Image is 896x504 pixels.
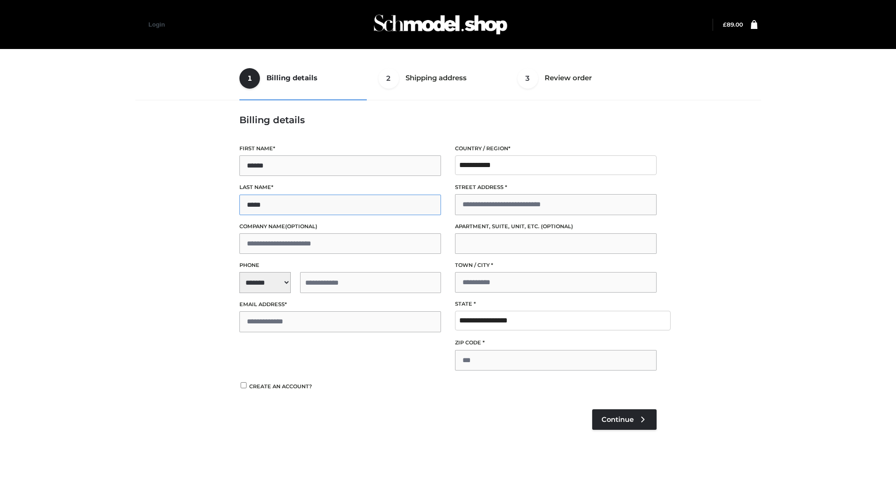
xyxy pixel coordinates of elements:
span: Create an account? [249,383,312,390]
input: Create an account? [239,382,248,388]
bdi: 89.00 [723,21,743,28]
label: Street address [455,183,657,192]
label: First name [239,144,441,153]
label: ZIP Code [455,338,657,347]
label: Phone [239,261,441,270]
a: £89.00 [723,21,743,28]
a: Continue [592,409,657,430]
a: Login [148,21,165,28]
span: £ [723,21,727,28]
label: Town / City [455,261,657,270]
label: Last name [239,183,441,192]
img: Schmodel Admin 964 [371,6,511,43]
label: Country / Region [455,144,657,153]
label: Email address [239,300,441,309]
label: Company name [239,222,441,231]
span: (optional) [541,223,573,230]
label: Apartment, suite, unit, etc. [455,222,657,231]
span: (optional) [285,223,317,230]
span: Continue [602,415,634,424]
h3: Billing details [239,114,657,126]
label: State [455,300,657,308]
